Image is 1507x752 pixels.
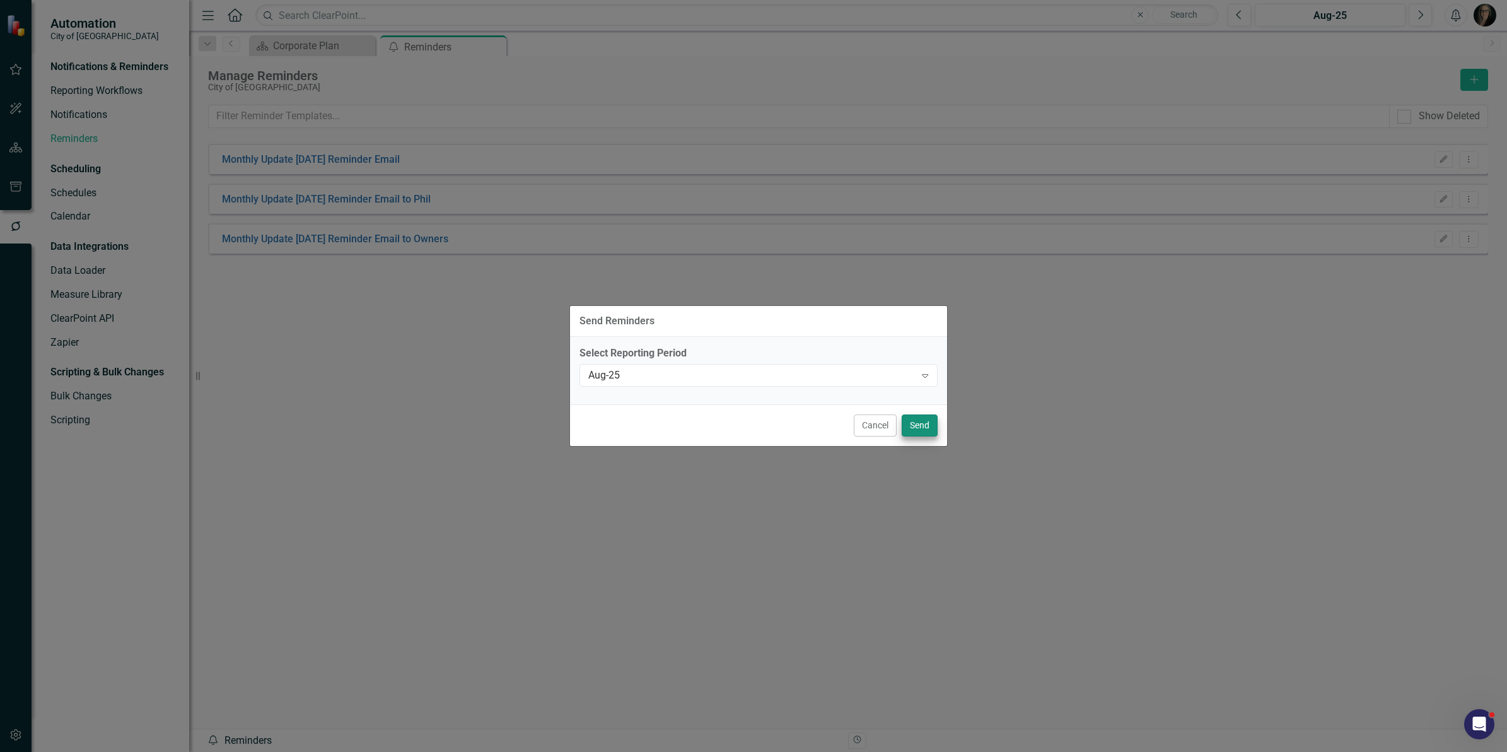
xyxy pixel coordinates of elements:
button: Cancel [854,414,897,437]
div: Aug-25 [588,368,916,382]
iframe: Intercom live chat [1464,709,1494,739]
button: Send [902,414,938,437]
div: Send Reminders [579,315,655,327]
label: Select Reporting Period [579,346,938,361]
